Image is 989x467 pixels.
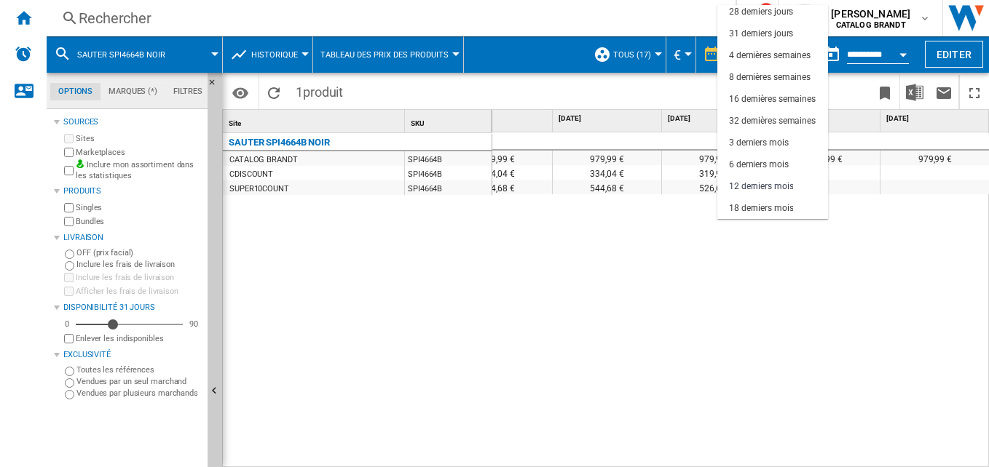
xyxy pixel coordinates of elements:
div: 3 derniers mois [729,137,789,149]
div: 12 derniers mois [729,180,793,193]
div: 16 dernières semaines [729,93,816,105]
div: 28 derniers jours [729,6,793,18]
div: 32 dernières semaines [729,115,816,127]
div: 8 dernières semaines [729,71,811,84]
div: 31 derniers jours [729,28,793,40]
div: 4 dernières semaines [729,49,811,62]
div: 18 derniers mois [729,202,793,215]
div: 6 derniers mois [729,159,789,171]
